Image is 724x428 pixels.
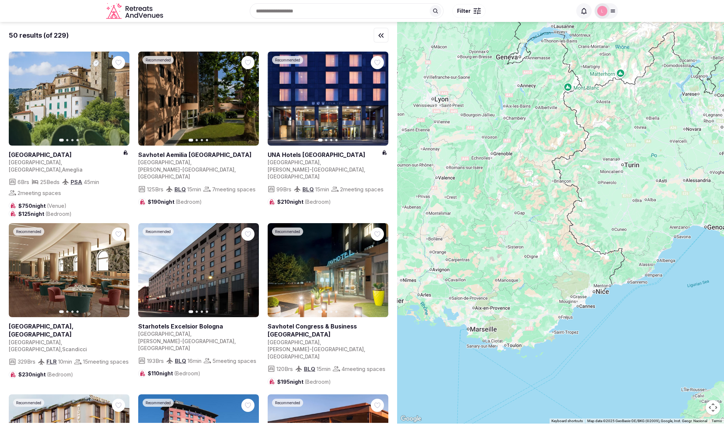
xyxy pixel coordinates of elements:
[706,400,720,415] button: Map camera controls
[62,166,83,173] span: Ameglia
[9,223,129,317] a: View Radisson Blu Hotel, Florence
[9,166,61,173] span: [GEOGRAPHIC_DATA]
[61,166,62,173] span: ,
[196,139,198,141] button: Go to slide 2
[18,202,67,210] span: $750 night
[9,52,129,146] a: View Altéra House
[268,322,388,339] a: View venue
[320,159,321,165] span: ,
[364,166,365,173] span: ,
[187,185,201,193] span: 15 min
[712,419,722,423] a: Terms (opens in new tab)
[268,166,364,173] span: [PERSON_NAME]-[GEOGRAPHIC_DATA]
[83,358,129,365] span: 15 meeting spaces
[62,346,87,352] span: Scandicci
[143,399,174,407] div: Recommended
[143,228,174,236] div: Recommended
[46,358,57,365] a: FLR
[138,159,190,165] span: [GEOGRAPHIC_DATA]
[551,418,583,424] button: Keyboard shortcuts
[138,338,234,344] span: [PERSON_NAME]-[GEOGRAPHIC_DATA]
[13,228,44,236] div: Recommended
[176,199,202,205] span: (Bedroom)
[325,311,327,313] button: Go to slide 2
[315,185,329,193] span: 15 min
[138,223,259,317] a: View Starhotels Excelsior Bologna
[188,357,201,365] span: 16 min
[9,151,123,159] a: View venue
[320,339,321,345] span: ,
[335,139,338,141] button: Go to slide 4
[597,6,607,16] img: Luis Mereiles
[9,339,61,345] span: [GEOGRAPHIC_DATA]
[268,339,320,345] span: [GEOGRAPHIC_DATA]
[9,346,61,352] span: [GEOGRAPHIC_DATA]
[66,311,68,313] button: Go to slide 2
[364,346,365,352] span: ,
[340,185,384,193] span: 2 meeting spaces
[272,399,303,407] div: Recommended
[234,166,236,173] span: ,
[76,139,79,141] button: Go to slide 4
[66,139,68,141] button: Go to slide 2
[138,322,259,330] a: View venue
[190,331,192,337] span: ,
[317,365,331,373] span: 15 min
[335,311,338,313] button: Go to slide 4
[268,223,388,317] a: View Savhotel Congress & Business Bologna
[84,178,99,186] span: 45 min
[325,139,327,141] button: Go to slide 2
[61,339,62,345] span: ,
[138,52,259,146] a: View Savhotel Aemilia Bologna
[9,159,61,165] span: [GEOGRAPHIC_DATA]
[148,370,200,377] span: $110 night
[138,173,190,180] span: [GEOGRAPHIC_DATA]
[452,4,486,18] button: Filter
[190,159,192,165] span: ,
[196,311,198,313] button: Go to slide 2
[174,186,186,193] a: BLQ
[59,310,64,313] button: Go to slide 1
[342,365,385,373] span: 4 meeting spaces
[59,139,64,142] button: Go to slide 1
[268,159,320,165] span: [GEOGRAPHIC_DATA]
[330,311,332,313] button: Go to slide 3
[268,353,320,360] span: [GEOGRAPHIC_DATA]
[148,198,202,206] span: $190 night
[138,345,190,351] span: [GEOGRAPHIC_DATA]
[138,151,259,159] a: View venue
[146,400,171,405] span: Recommended
[189,310,193,313] button: Go to slide 1
[212,185,256,193] span: 7 meeting spaces
[9,151,123,159] h2: [GEOGRAPHIC_DATA]
[318,310,323,313] button: Go to slide 1
[304,365,315,372] a: BLQ
[275,229,300,234] span: Recommended
[174,370,200,376] span: (Bedroom)
[206,139,208,141] button: Go to slide 4
[234,338,236,344] span: ,
[146,57,171,63] span: Recommended
[175,357,186,364] a: BLQ
[268,151,382,159] a: View venue
[275,400,300,405] span: Recommended
[47,371,73,378] span: (Bedroom)
[276,365,293,373] span: 120 Brs
[305,379,331,385] span: (Bedroom)
[399,414,423,424] a: Open this area in Google Maps (opens a new window)
[16,229,41,234] span: Recommended
[18,371,73,378] span: $230 night
[18,358,35,365] span: 329 Brs
[138,322,259,330] h2: Starhotels Excelsior Bologna
[40,178,60,186] span: 25 Beds
[18,189,61,197] span: 2 meeting spaces
[138,331,190,337] span: [GEOGRAPHIC_DATA]
[138,151,259,159] h2: Savhotel Aemilia [GEOGRAPHIC_DATA]
[268,346,364,352] span: [PERSON_NAME]-[GEOGRAPHIC_DATA]
[268,52,388,146] a: View UNA Hotels Bologna Centro
[268,322,388,339] h2: Savhotel Congress & Business [GEOGRAPHIC_DATA]
[47,203,67,209] span: (Venue)
[9,322,129,339] a: View venue
[13,399,44,407] div: Recommended
[201,311,203,313] button: Go to slide 3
